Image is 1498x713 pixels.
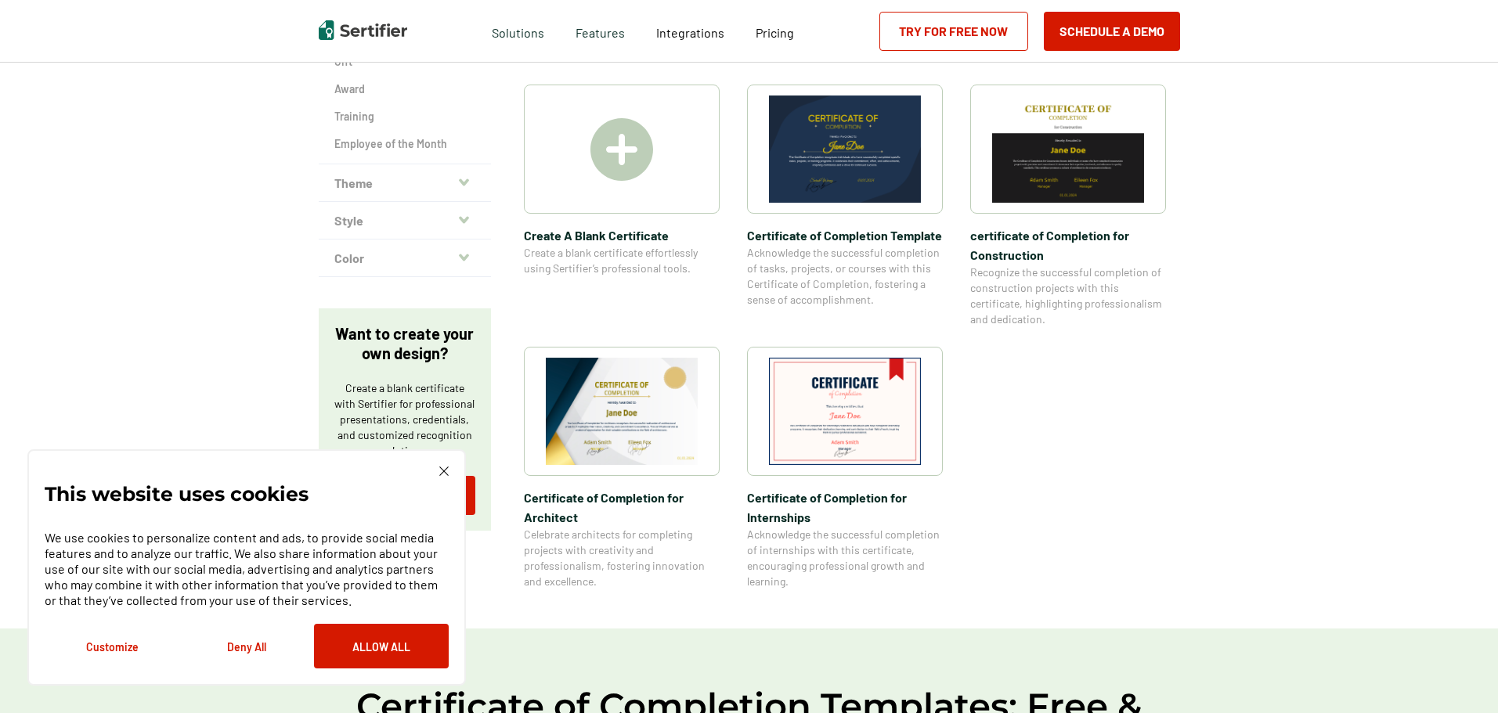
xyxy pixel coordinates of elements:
span: Create A Blank Certificate [524,225,720,245]
span: Solutions [492,21,544,41]
a: certificate of Completion for Constructioncertificate of Completion for ConstructionRecognize the... [970,85,1166,327]
span: Integrations [656,25,724,40]
a: Certificate of Completion TemplateCertificate of Completion TemplateAcknowledge the successful co... [747,85,943,327]
img: Certificate of Completion Template [769,95,921,203]
span: Certificate of Completion​ for Internships [747,488,943,527]
span: Create a blank certificate effortlessly using Sertifier’s professional tools. [524,245,720,276]
img: Sertifier | Digital Credentialing Platform [319,20,407,40]
span: Acknowledge the successful completion of internships with this certificate, encouraging professio... [747,527,943,589]
button: Color [319,239,491,277]
span: Certificate of Completion Template [747,225,943,245]
a: Award [334,81,475,97]
img: certificate of Completion for Construction [992,95,1144,203]
p: Create a blank certificate with Sertifier for professional presentations, credentials, and custom... [334,380,475,459]
a: Employee of the Month [334,136,475,152]
button: Theme [319,164,491,202]
button: Customize [45,624,179,668]
button: Schedule a Demo [1044,12,1180,51]
span: Acknowledge the successful completion of tasks, projects, or courses with this Certificate of Com... [747,245,943,308]
p: We use cookies to personalize content and ads, to provide social media features and to analyze ou... [45,530,449,608]
a: Pricing [756,21,794,41]
a: Certificate of Completion​ for ArchitectCertificate of Completion​ for ArchitectCelebrate archite... [524,347,720,589]
button: Allow All [314,624,449,668]
span: Recognize the successful completion of construction projects with this certificate, highlighting ... [970,265,1166,327]
p: This website uses cookies [45,486,309,502]
a: Try for Free Now [879,12,1028,51]
img: Certificate of Completion​ for Internships [769,358,921,465]
button: Deny All [179,624,314,668]
span: Pricing [756,25,794,40]
img: Cookie Popup Close [439,466,449,476]
a: Certificate of Completion​ for InternshipsCertificate of Completion​ for InternshipsAcknowledge t... [747,347,943,589]
iframe: Chat Widget [1420,638,1498,713]
span: certificate of Completion for Construction [970,225,1166,265]
span: Certificate of Completion​ for Architect [524,488,720,527]
span: Features [576,21,625,41]
a: Training [334,109,475,124]
img: Create A Blank Certificate [590,118,653,181]
button: Style [319,202,491,239]
p: Want to create your own design? [334,324,475,363]
span: Celebrate architects for completing projects with creativity and professionalism, fostering innov... [524,527,720,589]
a: Integrations [656,21,724,41]
img: Certificate of Completion​ for Architect [546,358,698,465]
